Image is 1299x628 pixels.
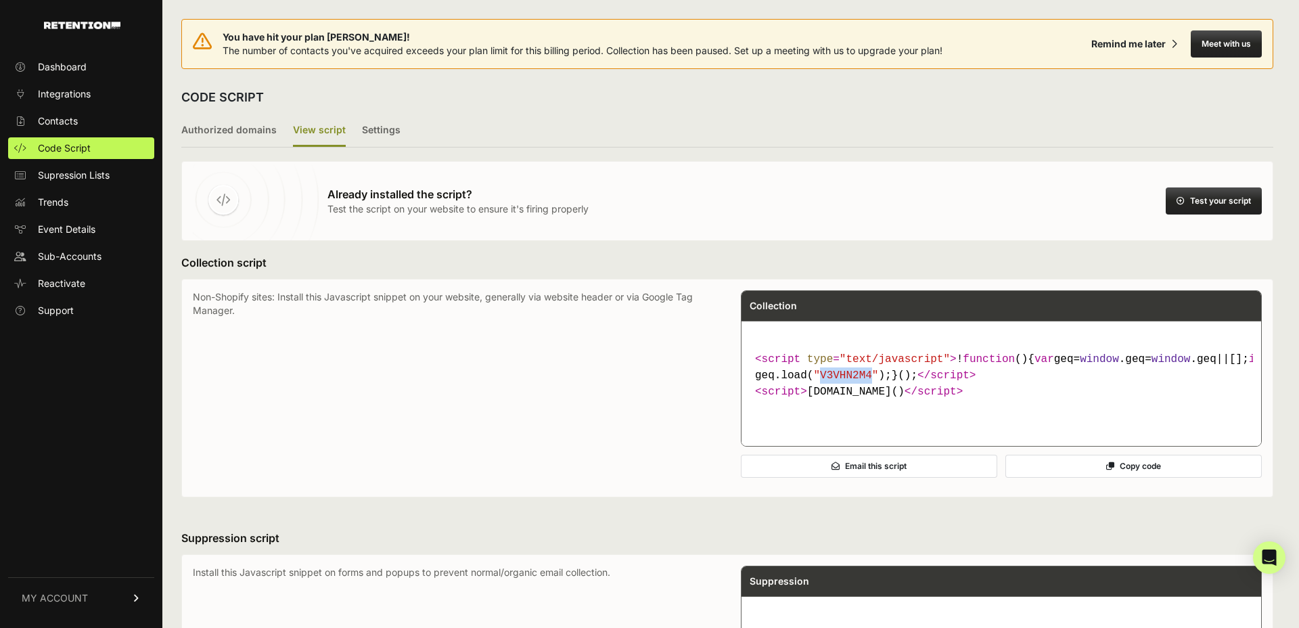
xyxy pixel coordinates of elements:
span: script [762,353,801,365]
span: "text/javascript" [840,353,950,365]
span: window [1152,353,1191,365]
span: window [1080,353,1119,365]
span: Code Script [38,141,91,155]
a: Supression Lists [8,164,154,186]
label: View script [293,115,346,147]
a: Trends [8,192,154,213]
h3: Suppression script [181,530,1273,546]
a: Support [8,300,154,321]
span: Reactivate [38,277,85,290]
h3: Collection script [181,254,1273,271]
a: Contacts [8,110,154,132]
h3: Already installed the script? [327,186,589,202]
button: Copy code [1005,455,1262,478]
span: script [917,386,957,398]
span: < > [755,386,807,398]
button: Remind me later [1086,32,1183,56]
button: Email this script [741,455,997,478]
span: script [930,369,970,382]
div: Remind me later [1091,37,1166,51]
span: </ > [905,386,963,398]
span: Contacts [38,114,78,128]
span: Support [38,304,74,317]
span: script [762,386,801,398]
img: Retention.com [44,22,120,29]
span: Event Details [38,223,95,236]
span: if [1249,353,1262,365]
a: Sub-Accounts [8,246,154,267]
span: function [963,353,1015,365]
button: Test your script [1166,187,1262,215]
span: Dashboard [38,60,87,74]
p: Non-Shopify sites: Install this Javascript snippet on your website, generally via website header ... [193,290,714,486]
a: MY ACCOUNT [8,577,154,619]
a: Dashboard [8,56,154,78]
div: Suppression [742,566,1261,596]
span: Trends [38,196,68,209]
div: Open Intercom Messenger [1253,541,1285,574]
label: Authorized domains [181,115,277,147]
p: Test the script on your website to ensure it's firing properly [327,202,589,216]
button: Meet with us [1191,30,1262,58]
label: Settings [362,115,401,147]
span: var [1034,353,1054,365]
span: "V3VHN2M4" [813,369,878,382]
span: type [807,353,833,365]
span: Integrations [38,87,91,101]
a: Event Details [8,219,154,240]
span: You have hit your plan [PERSON_NAME]! [223,30,942,44]
span: Supression Lists [38,169,110,182]
span: </ > [917,369,976,382]
a: Reactivate [8,273,154,294]
span: ( ) [963,353,1028,365]
span: MY ACCOUNT [22,591,88,605]
span: The number of contacts you've acquired exceeds your plan limit for this billing period. Collectio... [223,45,942,56]
a: Integrations [8,83,154,105]
a: Code Script [8,137,154,159]
span: Sub-Accounts [38,250,101,263]
code: [DOMAIN_NAME]() [750,346,1253,405]
h2: CODE SCRIPT [181,88,264,107]
span: < = > [755,353,957,365]
div: Collection [742,291,1261,321]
